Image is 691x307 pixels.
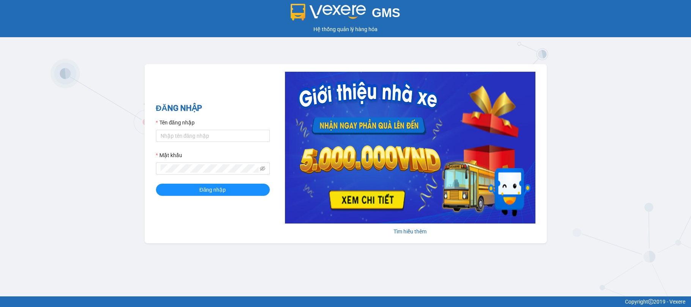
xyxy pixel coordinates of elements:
[260,166,265,171] span: eye-invisible
[200,186,226,194] span: Đăng nhập
[156,118,195,127] label: Tên đăng nhập
[6,298,685,306] div: Copyright 2019 - Vexere
[285,72,535,224] img: banner-0
[291,11,400,17] a: GMS
[156,184,270,196] button: Đăng nhập
[156,130,270,142] input: Tên đăng nhập
[372,6,400,20] span: GMS
[161,164,258,173] input: Mật khẩu
[156,151,182,159] label: Mật khẩu
[648,299,653,304] span: copyright
[291,4,366,20] img: logo 2
[156,102,270,115] h2: ĐĂNG NHẬP
[2,25,689,33] div: Hệ thống quản lý hàng hóa
[285,227,535,236] div: Tìm hiểu thêm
